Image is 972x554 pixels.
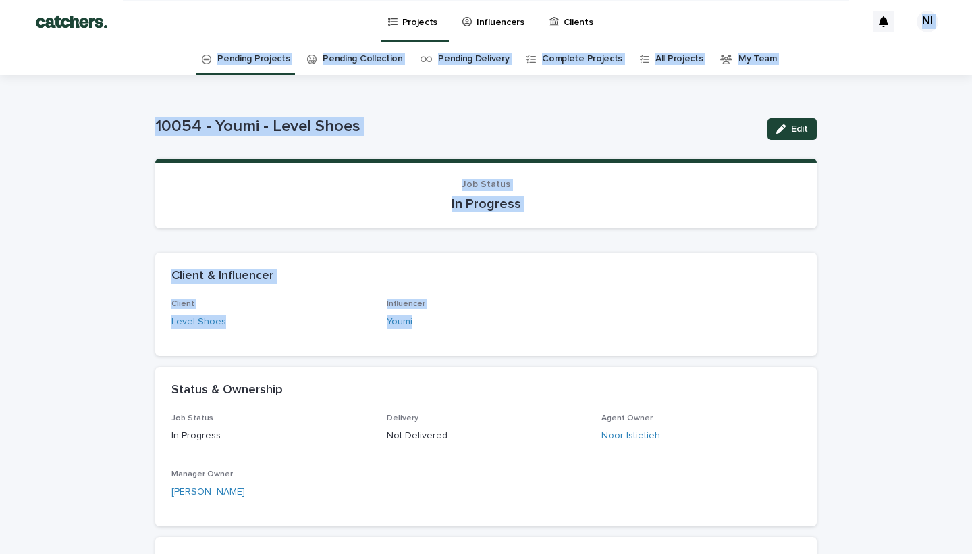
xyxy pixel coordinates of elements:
a: [PERSON_NAME] [171,485,245,499]
span: Delivery [387,414,418,422]
a: Level Shoes [171,315,226,329]
span: Edit [791,124,808,134]
a: Noor Istietieh [601,429,660,443]
span: Agent Owner [601,414,653,422]
span: Job Status [171,414,213,422]
a: All Projects [655,43,703,75]
p: In Progress [171,429,371,443]
h2: Status & Ownership [171,383,283,398]
a: Pending Projects [217,43,290,75]
p: Not Delivered [387,429,586,443]
a: Pending Delivery [438,43,509,75]
img: BTdGiKtkTjWbRbtFPD8W [27,8,116,35]
a: My Team [738,43,777,75]
span: Manager Owner [171,470,233,478]
button: Edit [767,118,817,140]
span: Job Status [462,180,510,189]
p: In Progress [171,196,801,212]
span: Client [171,300,194,308]
a: Youmi [387,315,412,329]
a: Pending Collection [323,43,402,75]
span: Influencer [387,300,425,308]
a: Complete Projects [542,43,622,75]
h2: Client & Influencer [171,269,273,284]
p: 10054 - Youmi - Level Shoes [155,117,757,136]
div: NI [917,11,938,32]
